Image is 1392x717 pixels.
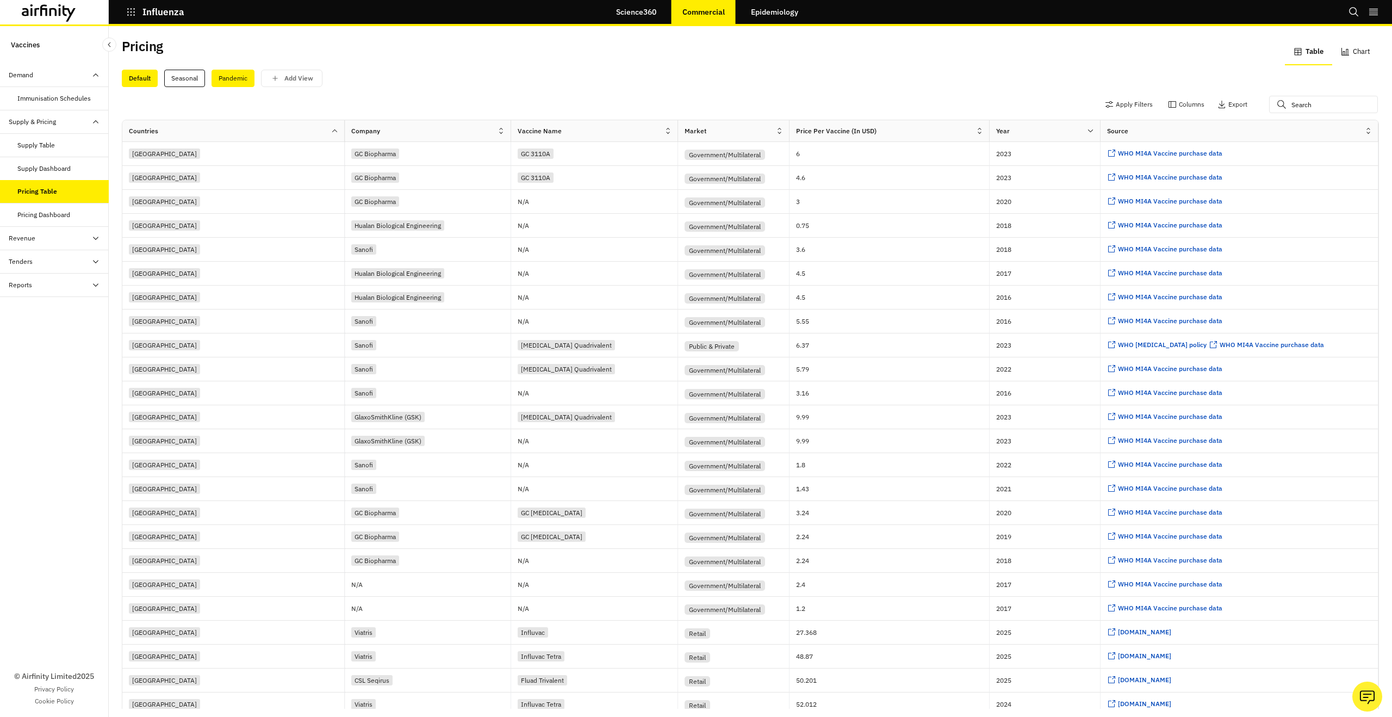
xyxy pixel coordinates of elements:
[1118,412,1222,421] span: WHO MI4A Vaccine purchase data
[796,531,989,542] p: 2.24
[9,257,33,267] div: Tenders
[129,508,200,518] div: [GEOGRAPHIC_DATA]
[11,35,40,55] p: Vaccines
[518,651,564,662] div: Influvac Tetra
[685,221,765,232] div: Government/Multilateral
[996,149,1100,159] p: 2023
[351,531,399,542] div: GC Biopharma
[796,675,989,686] p: 50.201
[996,412,1100,423] p: 2023
[1107,460,1222,469] a: WHO MI4A Vaccine purchase data
[996,484,1100,495] p: 2021
[1107,126,1128,136] div: Source
[351,582,363,588] p: N/A
[1217,96,1247,113] button: Export
[796,126,877,136] div: Price Per Vaccine (in USD)
[796,412,989,423] p: 9.99
[996,579,1100,590] p: 2017
[34,684,74,694] a: Privacy Policy
[17,187,57,196] div: Pricing Table
[796,172,989,183] p: 4.6
[518,126,562,136] div: Vaccine Name
[142,7,184,17] p: Influenza
[685,293,765,304] div: Government/Multilateral
[1118,700,1171,708] span: [DOMAIN_NAME]
[129,340,200,350] div: [GEOGRAPHIC_DATA]
[996,220,1100,231] p: 2018
[518,246,529,253] p: N/A
[996,316,1100,327] p: 2016
[164,70,205,87] div: Seasonal
[996,268,1100,279] p: 2017
[1107,197,1222,206] a: WHO MI4A Vaccine purchase data
[351,220,444,231] div: Hualan Biological Engineering
[796,508,989,518] p: 3.24
[685,174,765,184] div: Government/Multilateral
[129,244,200,255] div: [GEOGRAPHIC_DATA]
[1118,317,1222,325] span: WHO MI4A Vaccine purchase data
[518,438,529,444] p: N/A
[1107,676,1171,685] a: [DOMAIN_NAME]
[685,700,710,710] div: Retail
[1107,149,1222,158] a: WHO MI4A Vaccine purchase data
[685,269,765,280] div: Government/Multilateral
[796,196,989,207] p: 3
[129,364,200,374] div: [GEOGRAPHIC_DATA]
[796,340,989,351] p: 6.37
[129,412,200,422] div: [GEOGRAPHIC_DATA]
[996,627,1100,638] p: 2025
[1107,700,1171,709] a: [DOMAIN_NAME]
[9,280,32,290] div: Reports
[35,696,74,706] a: Cookie Policy
[685,676,710,687] div: Retail
[1332,39,1379,65] button: Chart
[518,294,529,301] p: N/A
[1118,676,1171,684] span: [DOMAIN_NAME]
[351,316,376,326] div: Sanofi
[1168,96,1204,113] button: Columns
[351,675,393,685] div: CSL Seqirus
[351,436,425,446] div: GlaxoSmithKline (GSK)
[996,172,1100,183] p: 2023
[518,486,529,492] p: N/A
[996,460,1100,471] p: 2022
[996,699,1100,710] p: 2024
[17,210,70,220] div: Pricing Dashboard
[685,461,765,471] div: Government/Multilateral
[518,172,554,183] div: GC 3110A
[351,605,363,612] p: N/A
[1107,604,1222,613] a: WHO MI4A Vaccine purchase data
[1118,149,1222,157] span: WHO MI4A Vaccine purchase data
[518,582,529,588] p: N/A
[102,38,116,52] button: Close Sidebar
[685,437,765,447] div: Government/Multilateral
[1118,245,1222,253] span: WHO MI4A Vaccine purchase data
[351,460,376,470] div: Sanofi
[796,699,989,710] p: 52.012
[796,220,989,231] p: 0.75
[996,292,1100,303] p: 2016
[1107,652,1171,661] a: [DOMAIN_NAME]
[518,318,529,325] p: N/A
[9,70,33,80] div: Demand
[17,140,55,150] div: Supply Table
[351,340,376,350] div: Sanofi
[796,603,989,614] p: 1.2
[1348,3,1359,21] button: Search
[796,460,989,471] p: 1.8
[1105,96,1153,113] button: Apply Filters
[796,484,989,495] p: 1.43
[1220,341,1324,349] span: WHO MI4A Vaccine purchase data
[1228,101,1247,108] p: Export
[1107,245,1222,254] a: WHO MI4A Vaccine purchase data
[1118,293,1222,301] span: WHO MI4A Vaccine purchase data
[685,365,765,375] div: Government/Multilateral
[685,557,765,567] div: Government/Multilateral
[518,605,529,612] p: N/A
[1107,221,1222,230] a: WHO MI4A Vaccine purchase data
[796,388,989,399] p: 3.16
[1118,173,1222,181] span: WHO MI4A Vaccine purchase data
[996,196,1100,207] p: 2020
[685,317,765,327] div: Government/Multilateral
[129,531,200,542] div: [GEOGRAPHIC_DATA]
